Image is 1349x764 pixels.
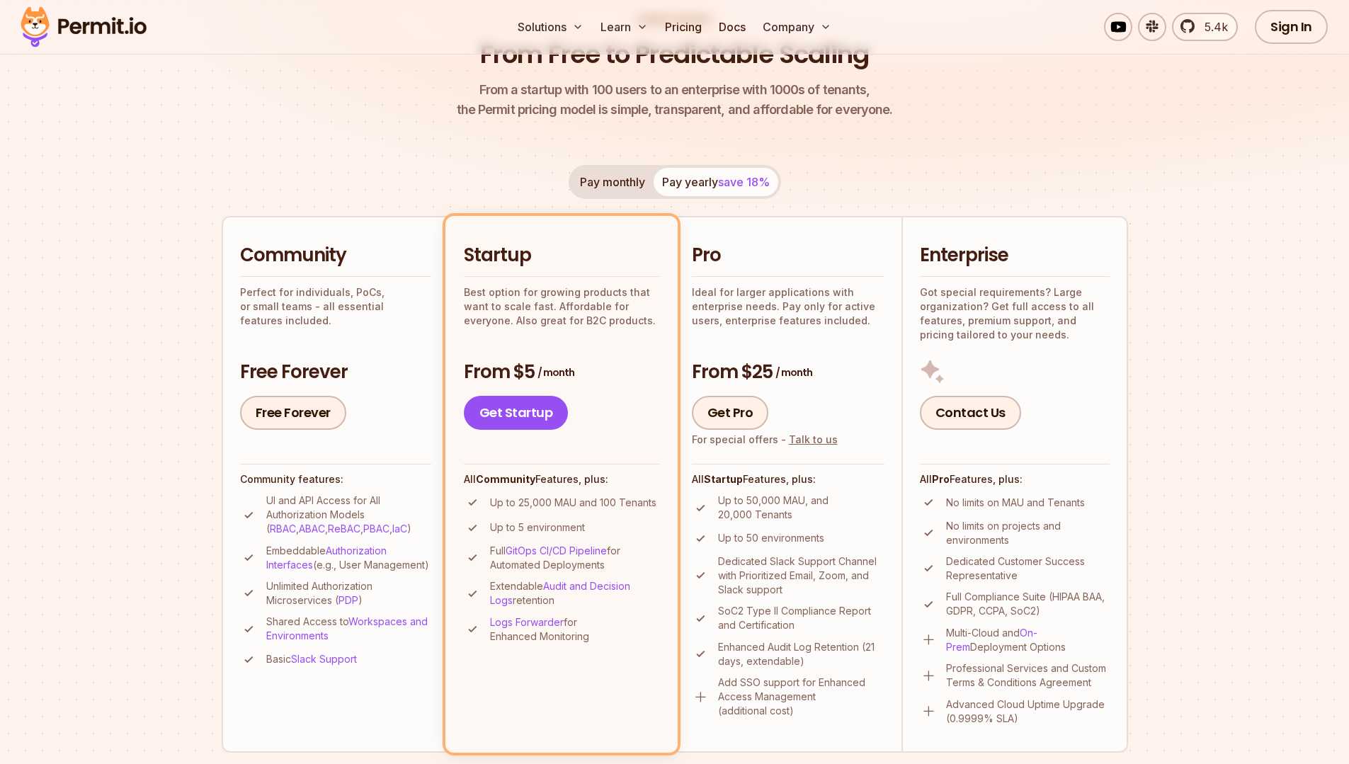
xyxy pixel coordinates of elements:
p: Up to 5 environment [490,520,585,535]
button: Learn [595,13,654,41]
p: No limits on projects and environments [946,519,1110,547]
h1: From Free to Predictable Scaling [480,37,869,72]
a: Audit and Decision Logs [490,580,630,606]
span: / month [775,365,812,380]
h3: From $25 [692,360,884,385]
p: Up to 50 environments [718,531,824,545]
a: ReBAC [328,523,360,535]
a: Contact Us [920,396,1021,430]
p: Enhanced Audit Log Retention (21 days, extendable) [718,640,884,668]
h2: Community [240,243,431,268]
a: IaC [392,523,407,535]
a: Sign In [1255,10,1328,44]
p: Embeddable (e.g., User Management) [266,544,431,572]
img: Permit logo [14,3,153,51]
button: Company [757,13,837,41]
p: Full Compliance Suite (HIPAA BAA, GDPR, CCPA, SoC2) [946,590,1110,618]
a: Free Forever [240,396,346,430]
button: Solutions [512,13,589,41]
p: Full for Automated Deployments [490,544,659,572]
a: Talk to us [789,433,838,445]
a: 5.4k [1172,13,1238,41]
p: Up to 50,000 MAU, and 20,000 Tenants [718,494,884,522]
p: Got special requirements? Large organization? Get full access to all features, premium support, a... [920,285,1110,342]
p: Unlimited Authorization Microservices ( ) [266,579,431,608]
a: Get Startup [464,396,569,430]
p: Professional Services and Custom Terms & Conditions Agreement [946,661,1110,690]
a: PBAC [363,523,389,535]
h4: All Features, plus: [692,472,884,486]
p: Shared Access to [266,615,431,643]
a: On-Prem [946,627,1037,653]
a: Authorization Interfaces [266,545,387,571]
p: Ideal for larger applications with enterprise needs. Pay only for active users, enterprise featur... [692,285,884,328]
h2: Startup [464,243,659,268]
strong: Pro [932,473,950,485]
a: Slack Support [291,653,357,665]
a: GitOps CI/CD Pipeline [506,545,607,557]
p: No limits on MAU and Tenants [946,496,1085,510]
h2: Pro [692,243,884,268]
p: Dedicated Slack Support Channel with Prioritized Email, Zoom, and Slack support [718,554,884,597]
p: Up to 25,000 MAU and 100 Tenants [490,496,656,510]
div: For special offers - [692,433,838,447]
h4: All Features, plus: [464,472,659,486]
span: From a startup with 100 users to an enterprise with 1000s of tenants, [457,80,893,100]
p: Dedicated Customer Success Representative [946,554,1110,583]
a: Logs Forwarder [490,616,564,628]
h4: All Features, plus: [920,472,1110,486]
p: Basic [266,652,357,666]
p: UI and API Access for All Authorization Models ( , , , , ) [266,494,431,536]
strong: Community [476,473,535,485]
a: RBAC [270,523,296,535]
p: for Enhanced Monitoring [490,615,659,644]
p: Advanced Cloud Uptime Upgrade (0.9999% SLA) [946,697,1110,726]
h3: Free Forever [240,360,431,385]
p: Extendable retention [490,579,659,608]
a: Pricing [659,13,707,41]
p: SoC2 Type II Compliance Report and Certification [718,604,884,632]
span: 5.4k [1196,18,1228,35]
p: Multi-Cloud and Deployment Options [946,626,1110,654]
p: Perfect for individuals, PoCs, or small teams - all essential features included. [240,285,431,328]
p: Add SSO support for Enhanced Access Management (additional cost) [718,675,884,718]
button: Pay monthly [571,168,654,196]
span: / month [537,365,574,380]
h3: From $5 [464,360,659,385]
a: PDP [338,594,358,606]
p: Best option for growing products that want to scale fast. Affordable for everyone. Also great for... [464,285,659,328]
p: the Permit pricing model is simple, transparent, and affordable for everyone. [457,80,893,120]
h4: Community features: [240,472,431,486]
a: Get Pro [692,396,769,430]
strong: Startup [704,473,743,485]
h2: Enterprise [920,243,1110,268]
a: ABAC [299,523,325,535]
a: Docs [713,13,751,41]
